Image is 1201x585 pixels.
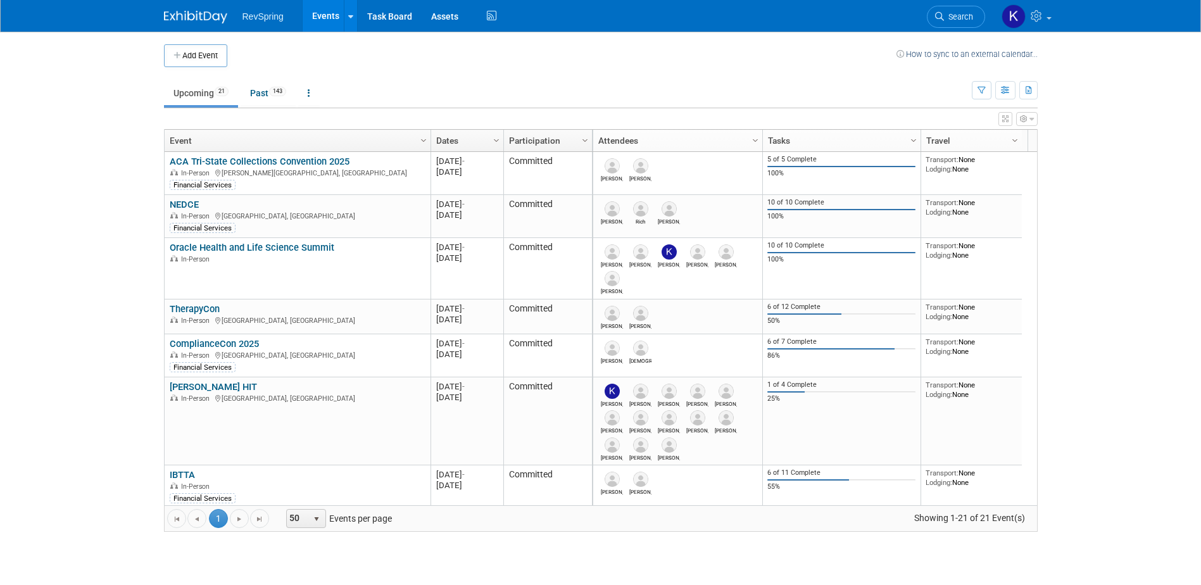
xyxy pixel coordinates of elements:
[436,130,495,151] a: Dates
[436,381,498,392] div: [DATE]
[181,394,213,403] span: In-Person
[605,244,620,260] img: Heather Crowell
[926,381,959,389] span: Transport:
[436,303,498,314] div: [DATE]
[662,410,677,425] img: David McCullough
[909,135,919,146] span: Column Settings
[503,195,592,238] td: Committed
[503,377,592,465] td: Committed
[629,356,651,364] div: Crista Harwood
[926,241,959,250] span: Transport:
[633,158,648,173] img: Bob Darby
[926,478,952,487] span: Lodging:
[902,509,1036,527] span: Showing 1-21 of 21 Event(s)
[926,303,1017,321] div: None None
[926,347,952,356] span: Lodging:
[311,514,322,524] span: select
[686,260,708,268] div: Heather Davisson
[170,482,178,489] img: In-Person Event
[690,410,705,425] img: Chad Zingler
[767,394,915,403] div: 25%
[503,238,592,299] td: Committed
[170,167,425,178] div: [PERSON_NAME][GEOGRAPHIC_DATA], [GEOGRAPHIC_DATA]
[172,514,182,524] span: Go to the first page
[926,251,952,260] span: Lodging:
[503,299,592,334] td: Committed
[926,312,952,321] span: Lodging:
[209,509,228,528] span: 1
[605,201,620,217] img: Bob Duggan
[170,362,236,372] div: Financial Services
[436,253,498,263] div: [DATE]
[629,425,651,434] div: Jake Rahn
[926,337,959,346] span: Transport:
[181,317,213,325] span: In-Person
[605,472,620,487] img: Jeff Borja
[926,390,952,399] span: Lodging:
[605,410,620,425] img: James (Jim) Hosty
[170,169,178,175] img: In-Person Event
[270,509,405,528] span: Events per page
[170,242,334,253] a: Oracle Health and Life Science Summit
[503,334,592,377] td: Committed
[662,384,677,399] img: Nick Nunez
[491,135,501,146] span: Column Settings
[192,514,202,524] span: Go to the previous page
[580,135,590,146] span: Column Settings
[926,381,1017,399] div: None None
[503,465,592,508] td: Committed
[633,472,648,487] img: Chris Cochran
[719,244,734,260] img: Mary Solarz
[690,244,705,260] img: Heather Davisson
[462,156,465,166] span: -
[489,130,503,149] a: Column Settings
[767,169,915,178] div: 100%
[750,135,760,146] span: Column Settings
[896,49,1038,59] a: How to sync to an external calendar...
[462,304,465,313] span: -
[170,317,178,323] img: In-Person Event
[926,198,1017,217] div: None None
[462,470,465,479] span: -
[926,337,1017,356] div: None None
[170,381,257,393] a: [PERSON_NAME] HIT
[662,201,677,217] img: Bob Darby
[605,341,620,356] img: Bob Duggan
[927,6,985,28] a: Search
[926,208,952,217] span: Lodging:
[601,260,623,268] div: Heather Crowell
[164,11,227,23] img: ExhibitDay
[509,130,584,151] a: Participation
[436,338,498,349] div: [DATE]
[181,482,213,491] span: In-Person
[170,130,422,151] a: Event
[944,12,973,22] span: Search
[767,337,915,346] div: 6 of 7 Complete
[605,306,620,321] img: Ryan Boyens
[462,242,465,252] span: -
[601,173,623,182] div: Marti Anderson
[926,155,1017,173] div: None None
[633,244,648,260] img: Kennon Askew
[601,217,623,225] div: Bob Duggan
[719,384,734,399] img: Scott Cyliax
[926,130,1014,151] a: Travel
[926,198,959,207] span: Transport:
[633,201,648,217] img: Rich Schlegel
[658,425,680,434] div: David McCullough
[715,399,737,407] div: Scott Cyliax
[601,399,623,407] div: Kate Leitao
[629,453,651,461] div: Jamie Westby
[601,321,623,329] div: Ryan Boyens
[629,217,651,225] div: Rich Schlegel
[170,156,349,167] a: ACA Tri-State Collections Convention 2025
[690,384,705,399] img: Andrea Zaczyk
[170,255,178,261] img: In-Person Event
[601,453,623,461] div: Elizabeth Vanschoyck
[181,169,213,177] span: In-Person
[686,399,708,407] div: Andrea Zaczyk
[767,351,915,360] div: 86%
[418,135,429,146] span: Column Settings
[250,509,269,528] a: Go to the last page
[605,384,620,399] img: Kate Leitao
